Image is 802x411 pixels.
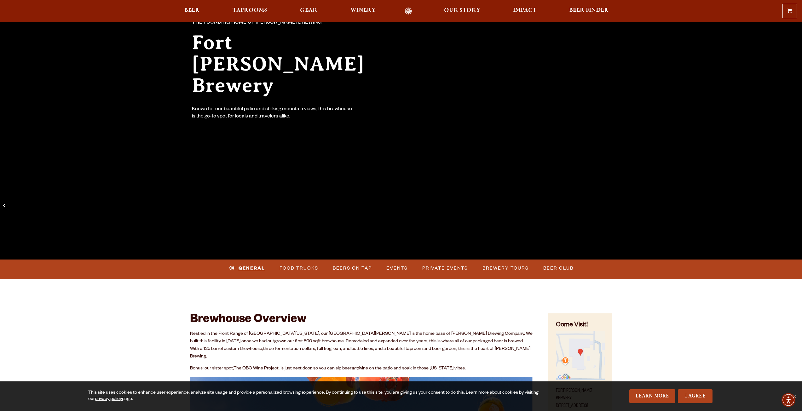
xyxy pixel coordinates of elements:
span: three fermentation cellars, full keg, can, and bottle lines, and a beautiful taproom and beer gar... [190,347,530,359]
div: Known for our beautiful patio and striking mountain views, this brewhouse is the go-to spot for l... [192,106,353,121]
img: Small thumbnail of location on map [556,331,604,380]
a: Taprooms [228,8,271,15]
a: The OBC Wine Project [234,366,279,371]
div: Accessibility Menu [782,393,795,407]
a: Winery [346,8,380,15]
span: Gear [300,8,317,13]
span: Beer Finder [569,8,609,13]
span: Taprooms [233,8,267,13]
a: Our Story [440,8,484,15]
p: Nestled in the Front Range of [GEOGRAPHIC_DATA][US_STATE], our [GEOGRAPHIC_DATA][PERSON_NAME] is ... [190,330,533,361]
a: Beers on Tap [330,261,374,276]
a: Beer Finder [565,8,613,15]
div: This site uses cookies to enhance user experience, analyze site usage and provide a personalized ... [88,390,551,402]
em: and [351,366,359,371]
a: Find on Google Maps (opens in a new window) [556,377,604,382]
span: Impact [513,8,536,13]
a: Odell Home [397,8,420,15]
a: Beer [180,8,204,15]
p: Bonus: our sister spot, , is just next door, so you can sip beer wine on the patio and soak in th... [190,365,533,373]
h2: Brewhouse Overview [190,313,533,327]
span: The Founding Home of [PERSON_NAME] Brewing [192,19,322,27]
a: Learn More [629,389,676,403]
span: Our Story [444,8,480,13]
h2: Fort [PERSON_NAME] Brewery [192,32,389,96]
a: General [226,261,268,276]
a: Impact [509,8,540,15]
a: Private Events [420,261,470,276]
a: Food Trucks [277,261,321,276]
a: Events [384,261,410,276]
a: I Agree [678,389,713,403]
a: Beer Club [541,261,576,276]
span: Winery [350,8,376,13]
span: Beer [184,8,200,13]
a: privacy policy [95,397,122,402]
a: Gear [296,8,321,15]
h4: Come Visit! [556,321,604,330]
a: Brewery Tours [480,261,531,276]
